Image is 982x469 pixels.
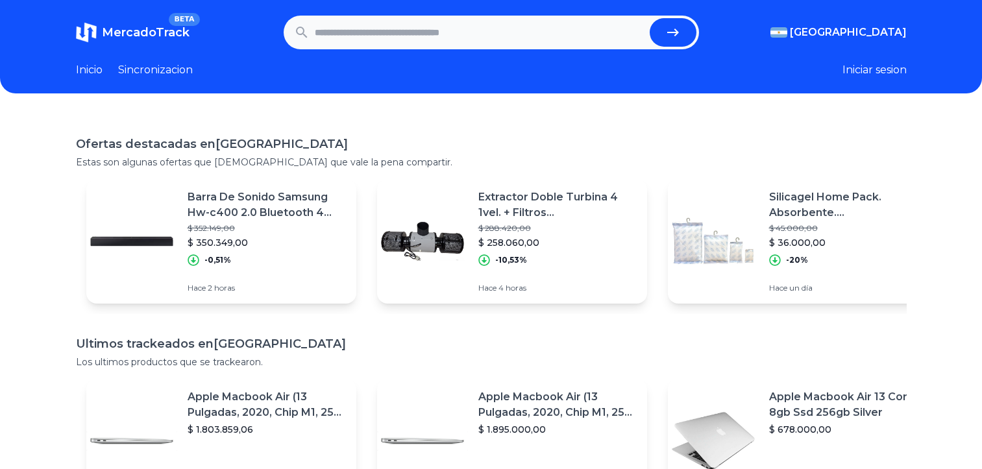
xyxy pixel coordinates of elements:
p: Los ultimos productos que se trackearon. [76,355,907,368]
p: $ 288.420,00 [478,223,637,234]
img: Featured image [668,196,759,287]
img: Argentina [770,27,787,38]
p: Barra De Sonido Samsung Hw-c400 2.0 Bluetooth 4 Altavoces [188,189,346,221]
p: Silicagel Home Pack. Absorbente. [GEOGRAPHIC_DATA]. Desecante. [769,189,927,221]
p: Apple Macbook Air (13 Pulgadas, 2020, Chip M1, 256 Gb De Ssd, 8 Gb De Ram) - Plata [478,389,637,420]
p: $ 36.000,00 [769,236,927,249]
p: Apple Macbook Air (13 Pulgadas, 2020, Chip M1, 256 Gb De Ssd, 8 Gb De Ram) - Plata [188,389,346,420]
img: MercadoTrack [76,22,97,43]
p: $ 45.000,00 [769,223,927,234]
p: $ 258.060,00 [478,236,637,249]
p: Apple Macbook Air 13 Core I5 8gb Ssd 256gb Silver [769,389,927,420]
span: [GEOGRAPHIC_DATA] [790,25,907,40]
img: Featured image [86,196,177,287]
span: BETA [169,13,199,26]
a: Sincronizacion [118,62,193,78]
h1: Ultimos trackeados en [GEOGRAPHIC_DATA] [76,335,907,353]
a: Featured imageSilicagel Home Pack. Absorbente. [GEOGRAPHIC_DATA]. Desecante.$ 45.000,00$ 36.000,0... [668,179,938,304]
h1: Ofertas destacadas en [GEOGRAPHIC_DATA] [76,135,907,153]
p: Estas son algunas ofertas que [DEMOGRAPHIC_DATA] que vale la pena compartir. [76,156,907,169]
p: $ 1.803.859,06 [188,423,346,436]
p: $ 678.000,00 [769,423,927,436]
p: -10,53% [495,255,527,265]
a: MercadoTrackBETA [76,22,190,43]
span: MercadoTrack [102,25,190,40]
button: Iniciar sesion [842,62,907,78]
p: $ 350.349,00 [188,236,346,249]
p: -20% [786,255,808,265]
p: -0,51% [204,255,231,265]
p: Hace 2 horas [188,283,346,293]
button: [GEOGRAPHIC_DATA] [770,25,907,40]
img: Featured image [377,196,468,287]
a: Inicio [76,62,103,78]
p: Hace 4 horas [478,283,637,293]
p: Extractor Doble Turbina 4 1vel. + Filtros [MEDICAL_DATA] [478,189,637,221]
p: $ 1.895.000,00 [478,423,637,436]
p: $ 352.149,00 [188,223,346,234]
a: Featured imageExtractor Doble Turbina 4 1vel. + Filtros [MEDICAL_DATA]$ 288.420,00$ 258.060,00-10... [377,179,647,304]
p: Hace un día [769,283,927,293]
a: Featured imageBarra De Sonido Samsung Hw-c400 2.0 Bluetooth 4 Altavoces$ 352.149,00$ 350.349,00-0... [86,179,356,304]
